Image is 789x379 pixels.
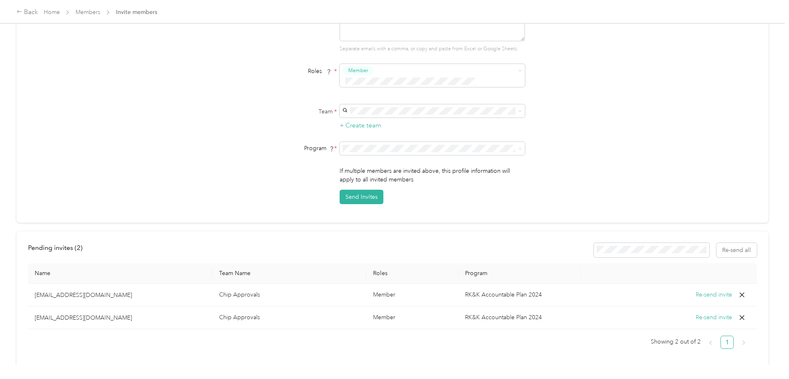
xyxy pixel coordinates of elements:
th: Program [458,263,581,284]
button: Re-send all [716,243,757,257]
button: + Create team [340,120,381,131]
span: Showing 2 out of 2 [651,336,701,348]
a: Home [44,9,60,16]
li: Next Page [737,336,750,349]
span: ( 2 ) [75,244,83,252]
span: Roles [305,65,334,78]
span: Member [348,67,368,74]
span: Chip Approvals [219,291,260,298]
a: Members [76,9,100,16]
div: info-bar [28,243,757,257]
div: left-menu [28,243,88,257]
th: Name [28,263,213,284]
span: Pending invites [28,244,83,252]
p: [EMAIL_ADDRESS][DOMAIN_NAME] [35,313,206,322]
th: Roles [366,263,459,284]
button: right [737,336,750,349]
label: Team [234,107,337,116]
li: 1 [720,336,734,349]
li: Previous Page [704,336,717,349]
button: Send Invites [340,190,383,204]
p: [EMAIL_ADDRESS][DOMAIN_NAME] [35,291,206,299]
button: Re-send invite [696,313,732,322]
p: Separate emails with a comma, or copy and paste from Excel or Google Sheets. [340,45,525,53]
span: right [741,340,746,345]
button: left [704,336,717,349]
p: If multiple members are invited above, this profile information will apply to all invited members [340,167,525,184]
span: left [708,340,713,345]
span: RK&K Accountable Plan 2024 [465,291,542,298]
span: RK&K Accountable Plan 2024 [465,314,542,321]
div: Back [17,7,38,17]
a: 1 [721,336,733,348]
div: Program [234,144,337,153]
span: Member [373,291,395,298]
button: Re-send invite [696,290,732,299]
button: Member [343,66,374,76]
span: Invite members [116,8,157,16]
span: Chip Approvals [219,314,260,321]
iframe: Everlance-gr Chat Button Frame [743,333,789,379]
th: Team Name [213,263,366,284]
span: Member [373,314,395,321]
div: Resend all invitations [594,243,757,257]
